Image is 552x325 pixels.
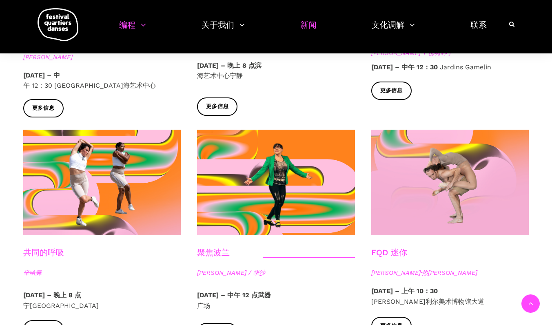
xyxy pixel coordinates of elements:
[371,63,438,71] strong: [DATE] – 中午 12：30
[372,18,415,42] a: 文化调解
[23,268,181,278] span: 辛哈舞
[470,18,487,42] a: 联系
[32,104,55,113] span: 更多信息
[440,63,491,71] span: Jardins Gamelin
[23,99,64,117] a: 更多信息
[30,302,99,310] span: [GEOGRAPHIC_DATA]
[202,18,245,42] a: 关于我们
[23,290,181,311] p: 宁
[371,248,407,257] a: FQD 迷你
[206,102,228,111] span: 更多信息
[23,248,64,257] a: 共同的呼吸
[371,82,412,100] a: 更多信息
[426,298,484,305] span: 利尔美术博物馆大道
[380,86,403,95] span: 更多信息
[197,248,230,257] a: 聚焦波兰
[197,97,237,116] a: 更多信息
[197,268,355,278] span: [PERSON_NAME] / 华沙
[38,8,78,41] img: logo-fqd-med
[119,18,146,42] a: 编程
[23,291,81,299] strong: [DATE] – 晚上 8 点
[197,290,355,311] p: 广场
[23,70,181,91] p: 午 12：30 [GEOGRAPHIC_DATA]
[197,291,271,299] strong: [DATE] – 中午 12 点武器
[23,71,60,79] strong: [DATE] – 中
[371,287,438,295] strong: [DATE] – 上午 10：30
[197,72,243,80] span: 海艺术中心宁静
[123,82,156,89] span: 海艺术中心
[371,286,529,307] p: [PERSON_NAME]
[371,268,529,278] span: [PERSON_NAME]·热[PERSON_NAME]
[197,62,262,69] strong: [DATE] – 晚上 8 点滨
[300,18,317,42] a: 新闻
